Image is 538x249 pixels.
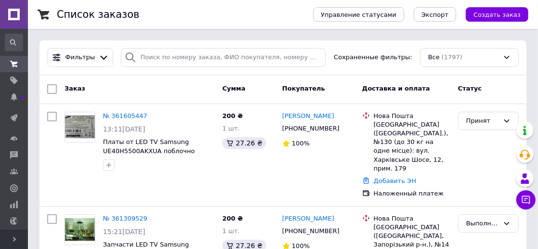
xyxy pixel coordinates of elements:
[65,218,95,241] img: Фото товару
[103,215,147,222] a: № 361309529
[121,48,326,67] input: Поиск по номеру заказа, ФИО покупателя, номеру телефона, Email, номеру накладной
[222,112,243,119] span: 200 ₴
[103,228,145,236] span: 15:21[DATE]
[374,189,450,198] div: Наложенный платеж
[422,11,448,18] span: Экспорт
[292,140,310,147] span: 100%
[414,7,456,22] button: Экспорт
[374,112,450,120] div: Нова Пошта
[222,227,240,235] span: 1 шт.
[516,190,536,210] button: Чат с покупателем
[466,219,499,229] div: Выполнен
[222,125,240,132] span: 1 шт.
[282,85,325,92] span: Покупатель
[282,112,334,121] a: [PERSON_NAME]
[222,215,243,222] span: 200 ₴
[313,7,404,22] button: Управление статусами
[64,214,95,245] a: Фото товару
[103,112,147,119] a: № 361605447
[474,11,521,18] span: Создать заказ
[103,138,195,163] a: Платы от LED TV Samsung UE40H5500AKXUA поблочно (разбита матрица).
[222,137,266,149] div: 27.26 ₴
[321,11,397,18] span: Управление статусами
[282,214,334,223] a: [PERSON_NAME]
[222,85,245,92] span: Сумма
[282,227,340,235] span: [PHONE_NUMBER]
[362,85,430,92] span: Доставка и оплата
[374,120,450,173] div: [GEOGRAPHIC_DATA] ([GEOGRAPHIC_DATA].), №130 (до 30 кг на одне місце): вул. Харківське Шосе, 12, ...
[57,9,140,20] h1: Список заказов
[64,112,95,143] a: Фото товару
[442,53,462,61] span: (1797)
[428,53,440,62] span: Все
[466,116,499,126] div: Принят
[103,125,145,133] span: 13:11[DATE]
[456,11,528,18] a: Создать заказ
[466,7,528,22] button: Создать заказ
[65,53,95,62] span: Фильтры
[282,125,340,132] span: [PHONE_NUMBER]
[374,214,450,223] div: Нова Пошта
[374,177,416,184] a: Добавить ЭН
[334,53,412,62] span: Сохраненные фильтры:
[458,85,482,92] span: Статус
[65,116,95,138] img: Фото товару
[64,85,85,92] span: Заказ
